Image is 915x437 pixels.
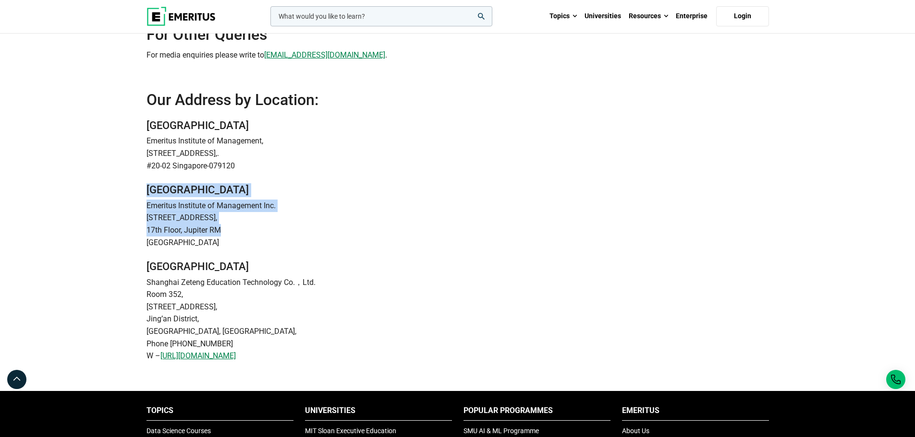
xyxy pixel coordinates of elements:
[146,427,211,435] a: Data Science Courses
[146,325,769,338] p: [GEOGRAPHIC_DATA], [GEOGRAPHIC_DATA],
[146,338,769,350] p: Phone [PHONE_NUMBER]
[146,350,769,362] p: W –
[305,427,396,435] a: MIT Sloan Executive Education
[716,6,769,26] a: Login
[146,260,769,274] h3: [GEOGRAPHIC_DATA]
[146,224,769,236] p: 17th Floor, Jupiter RM
[146,147,769,160] p: [STREET_ADDRESS],.
[146,135,769,147] p: Emeritus Institute of Management,
[146,236,769,249] p: [GEOGRAPHIC_DATA]
[146,119,769,133] h3: [GEOGRAPHIC_DATA]
[146,301,769,313] p: [STREET_ADDRESS],
[146,90,769,109] h2: Our Address by Location:
[146,212,769,224] p: [STREET_ADDRESS],
[270,6,492,26] input: woocommerce-product-search-field-0
[146,200,769,212] p: Emeritus Institute of Management Inc.
[146,25,769,44] h2: For Other Queries
[146,313,769,325] p: Jing’an District,
[264,49,385,61] a: [EMAIL_ADDRESS][DOMAIN_NAME]
[160,350,236,362] a: [URL][DOMAIN_NAME]
[146,160,769,172] p: #20-02 Singapore-079120
[622,427,649,435] a: About Us
[464,427,539,435] a: SMU AI & ML Programme
[146,49,769,61] p: For media enquiries please write to .
[146,183,769,197] h3: [GEOGRAPHIC_DATA]
[146,276,769,289] p: Shanghai Zeteng Education Technology Co.，Ltd.
[146,288,769,301] p: Room 352,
